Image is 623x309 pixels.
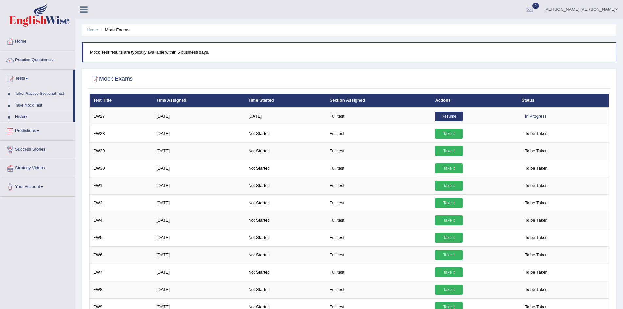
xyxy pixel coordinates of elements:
[90,94,153,108] th: Test Title
[90,160,153,177] td: EW30
[435,163,463,173] a: Take it
[87,27,98,32] a: Home
[153,94,245,108] th: Time Assigned
[90,212,153,229] td: EW4
[326,177,432,194] td: Full test
[522,181,551,191] span: To be Taken
[90,281,153,298] td: EW8
[153,229,245,246] td: [DATE]
[245,229,326,246] td: Not Started
[153,142,245,160] td: [DATE]
[326,212,432,229] td: Full test
[326,264,432,281] td: Full test
[326,246,432,264] td: Full test
[522,163,551,173] span: To be Taken
[153,125,245,142] td: [DATE]
[245,160,326,177] td: Not Started
[245,212,326,229] td: Not Started
[245,194,326,212] td: Not Started
[522,129,551,139] span: To be Taken
[435,181,463,191] a: Take it
[0,141,75,157] a: Success Stories
[435,233,463,243] a: Take it
[90,49,610,55] p: Mock Test results are typically available within 5 business days.
[522,267,551,277] span: To be Taken
[153,212,245,229] td: [DATE]
[90,246,153,264] td: EW6
[153,108,245,125] td: [DATE]
[435,129,463,139] a: Take it
[245,125,326,142] td: Not Started
[245,94,326,108] th: Time Started
[522,233,551,243] span: To be Taken
[435,146,463,156] a: Take it
[431,94,518,108] th: Actions
[12,100,73,112] a: Take Mock Test
[435,112,463,121] a: Resume
[326,125,432,142] td: Full test
[326,108,432,125] td: Full test
[245,264,326,281] td: Not Started
[0,178,75,194] a: Your Account
[245,142,326,160] td: Not Started
[0,70,73,86] a: Tests
[245,281,326,298] td: Not Started
[326,142,432,160] td: Full test
[522,112,550,121] div: In Progress
[90,194,153,212] td: EW2
[326,94,432,108] th: Section Assigned
[435,285,463,295] a: Take it
[522,146,551,156] span: To be Taken
[435,215,463,225] a: Take it
[326,281,432,298] td: Full test
[435,267,463,277] a: Take it
[90,142,153,160] td: EW29
[12,88,73,100] a: Take Practice Sectional Test
[522,215,551,225] span: To be Taken
[153,194,245,212] td: [DATE]
[0,32,75,49] a: Home
[326,160,432,177] td: Full test
[90,125,153,142] td: EW28
[90,108,153,125] td: EW27
[90,229,153,246] td: EW5
[245,108,326,125] td: [DATE]
[0,51,75,67] a: Practice Questions
[522,198,551,208] span: To be Taken
[245,177,326,194] td: Not Started
[99,27,129,33] li: Mock Exams
[522,250,551,260] span: To be Taken
[435,198,463,208] a: Take it
[245,246,326,264] td: Not Started
[522,285,551,295] span: To be Taken
[153,246,245,264] td: [DATE]
[0,122,75,138] a: Predictions
[0,159,75,176] a: Strategy Videos
[12,111,73,123] a: History
[90,264,153,281] td: EW7
[326,194,432,212] td: Full test
[153,264,245,281] td: [DATE]
[89,74,133,84] h2: Mock Exams
[153,177,245,194] td: [DATE]
[518,94,609,108] th: Status
[532,3,539,9] span: 0
[326,229,432,246] td: Full test
[153,160,245,177] td: [DATE]
[90,177,153,194] td: EW1
[153,281,245,298] td: [DATE]
[435,250,463,260] a: Take it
